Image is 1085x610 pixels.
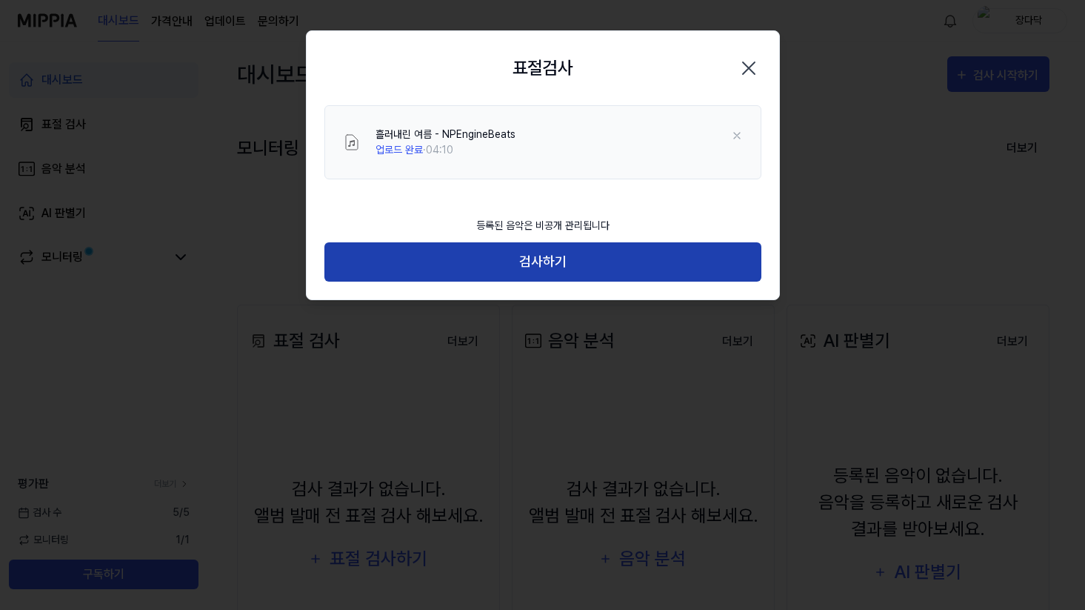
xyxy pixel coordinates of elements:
[467,209,618,242] div: 등록된 음악은 비공개 관리됩니다
[375,144,423,156] span: 업로드 완료
[343,133,361,151] img: File Select
[375,127,515,142] div: 흘러내린 여름 - NPEngineBeats
[513,55,573,82] h2: 표절검사
[375,142,515,158] div: · 04:10
[324,242,761,282] button: 검사하기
